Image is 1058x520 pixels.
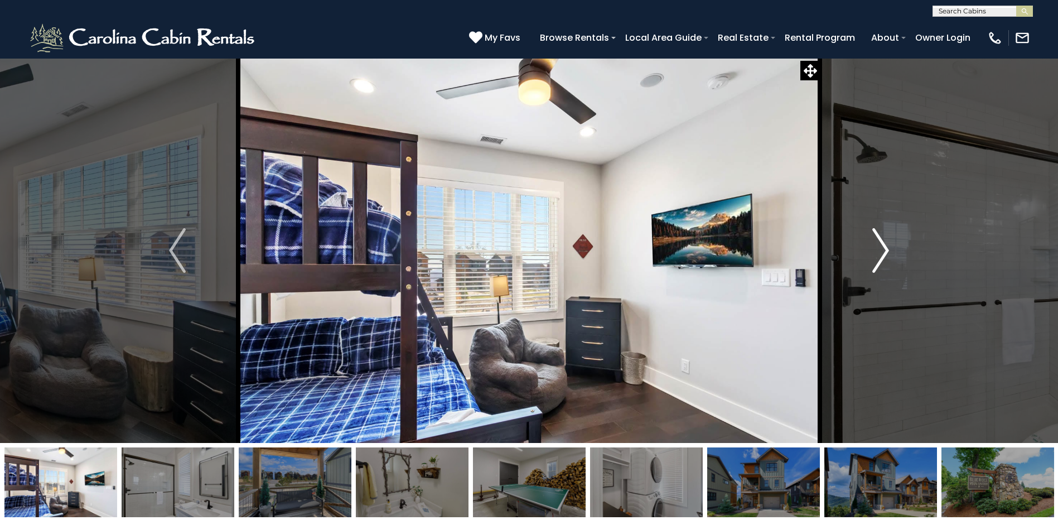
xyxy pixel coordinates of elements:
[4,447,117,517] img: 165422496
[239,447,351,517] img: 165206870
[620,28,707,47] a: Local Area Guide
[872,228,889,273] img: arrow
[473,447,586,517] img: 165206869
[779,28,861,47] a: Rental Program
[712,28,774,47] a: Real Estate
[866,28,905,47] a: About
[28,21,259,55] img: White-1-2.png
[469,31,523,45] a: My Favs
[1014,30,1030,46] img: mail-regular-white.png
[910,28,976,47] a: Owner Login
[987,30,1003,46] img: phone-regular-white.png
[824,447,937,517] img: 165206839
[590,447,703,517] img: 165422481
[117,58,238,443] button: Previous
[534,28,615,47] a: Browse Rentals
[485,31,520,45] span: My Favs
[356,447,468,517] img: 165206862
[820,58,941,443] button: Next
[707,447,820,517] img: 165206838
[941,447,1054,517] img: 165215145
[122,447,234,517] img: 165422476
[169,228,186,273] img: arrow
